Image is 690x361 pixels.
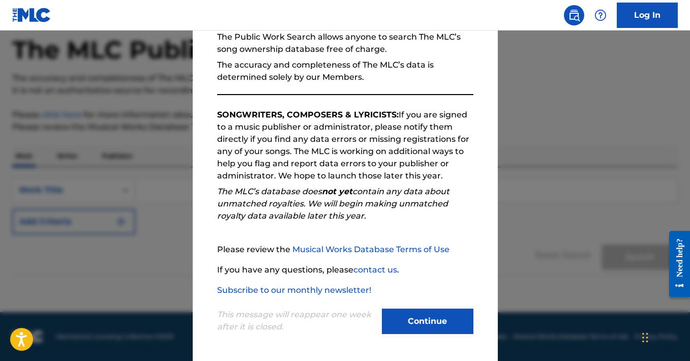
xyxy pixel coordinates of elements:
strong: SONGWRITERS, COMPOSERS & LYRICISTS: [217,110,399,119]
p: If you are signed to a music publisher or administrator, please notify them directly if you find ... [217,109,473,182]
a: Log In [617,3,678,28]
iframe: Chat Widget [639,312,690,361]
img: MLC Logo [12,8,51,22]
a: Subscribe to our monthly newsletter! [217,285,371,295]
em: The MLC’s database does contain any data about unmatched royalties. We will begin making unmatche... [217,187,449,221]
a: contact us [353,265,397,275]
img: search [568,9,580,21]
p: This message will reappear one week after it is closed. [217,309,376,333]
a: Public Search [564,5,584,25]
p: The accuracy and completeness of The MLC’s data is determined solely by our Members. [217,59,473,83]
div: Help [590,5,611,25]
p: If you have any questions, please . [217,264,473,276]
img: help [594,9,607,21]
iframe: Resource Center [662,223,690,305]
a: Musical Works Database Terms of Use [292,245,449,254]
div: Drag [642,322,648,353]
strong: not yet [322,187,352,196]
p: The Public Work Search allows anyone to search The MLC’s song ownership database free of charge. [217,31,473,55]
p: Please review the [217,244,473,256]
button: Continue [382,309,473,334]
